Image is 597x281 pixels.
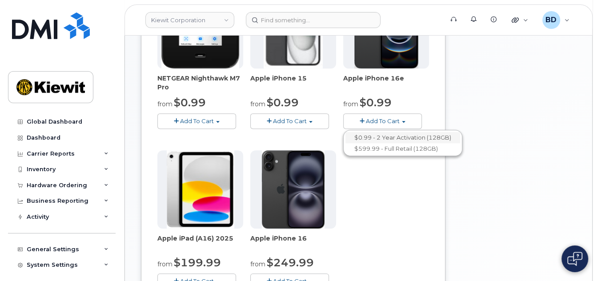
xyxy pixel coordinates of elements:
[157,234,243,252] div: Apple iPad (A16) 2025
[180,117,214,124] span: Add To Cart
[250,100,265,108] small: from
[343,113,422,129] button: Add To Cart
[366,117,400,124] span: Add To Cart
[567,252,582,266] img: Open chat
[360,96,392,109] span: $0.99
[273,117,307,124] span: Add To Cart
[174,96,206,109] span: $0.99
[505,11,534,29] div: Quicklinks
[250,260,265,268] small: from
[250,113,329,129] button: Add To Cart
[157,113,236,129] button: Add To Cart
[267,96,299,109] span: $0.99
[345,143,460,154] a: $599.99 - Full Retail (128GB)
[250,234,336,252] div: Apple iPhone 16
[157,260,172,268] small: from
[250,74,336,92] div: Apple iPhone 15
[246,12,381,28] input: Find something...
[545,15,557,25] span: BD
[157,74,243,92] div: NETGEAR Nighthawk M7 Pro
[167,150,234,229] img: iPad_A16.PNG
[157,100,172,108] small: from
[174,256,221,269] span: $199.99
[262,150,325,229] img: iphone_16_plus.png
[343,74,429,92] div: Apple iPhone 16e
[536,11,576,29] div: Barbara Dye
[267,256,314,269] span: $249.99
[145,12,234,28] a: Kiewit Corporation
[343,100,358,108] small: from
[345,132,460,143] a: $0.99 - 2 Year Activation (128GB)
